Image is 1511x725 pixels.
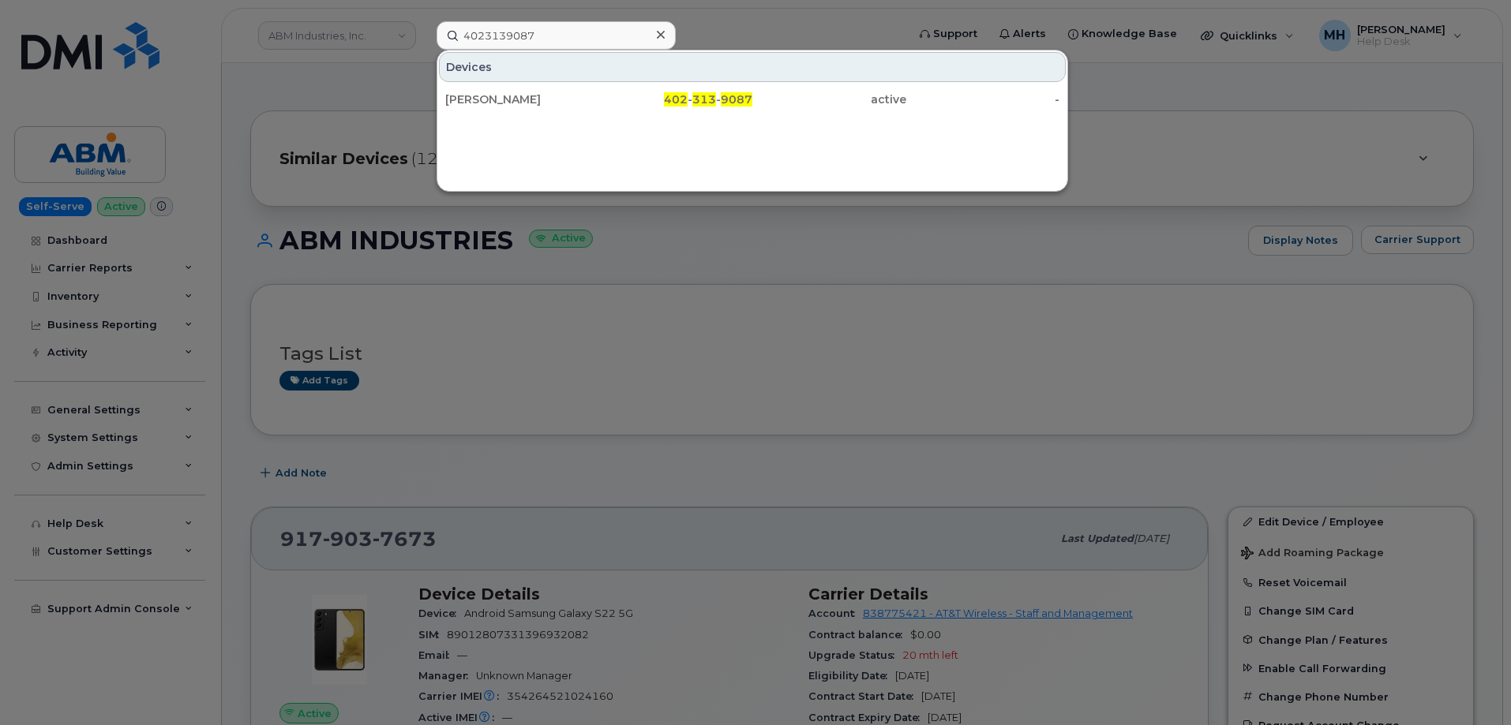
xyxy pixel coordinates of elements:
[906,92,1060,107] div: -
[721,92,752,107] span: 9087
[439,85,1066,114] a: [PERSON_NAME]402-313-9087active-
[445,92,599,107] div: [PERSON_NAME]
[599,92,753,107] div: - -
[439,52,1066,82] div: Devices
[692,92,716,107] span: 313
[752,92,906,107] div: active
[664,92,688,107] span: 402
